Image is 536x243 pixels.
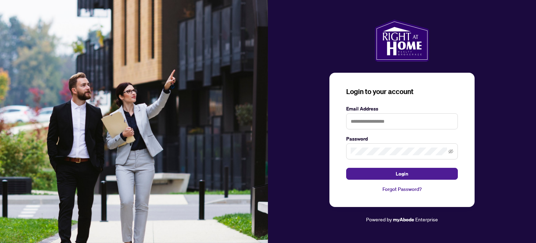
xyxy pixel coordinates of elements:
span: Enterprise [415,216,438,222]
img: ma-logo [375,20,429,62]
a: Forgot Password? [346,185,458,193]
span: Powered by [366,216,392,222]
button: Login [346,168,458,180]
h3: Login to your account [346,87,458,97]
span: Login [396,168,408,179]
span: eye-invisible [448,149,453,154]
label: Password [346,135,458,143]
a: myAbode [393,216,414,223]
label: Email Address [346,105,458,113]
